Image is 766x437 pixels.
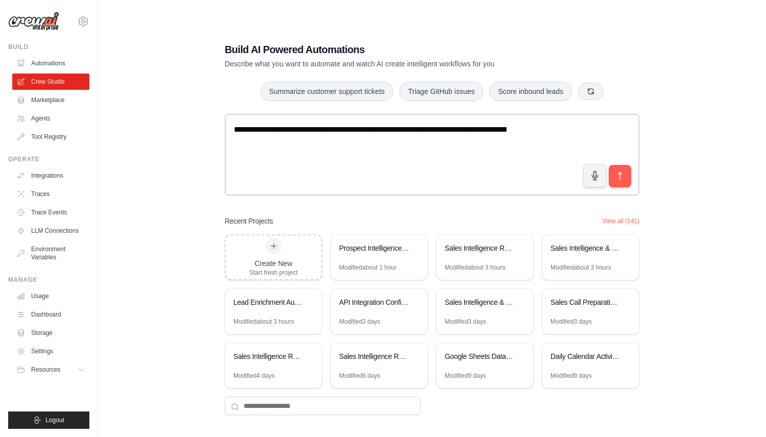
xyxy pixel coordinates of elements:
[12,361,89,378] button: Resources
[445,351,515,361] div: Google Sheets Data Reporter
[12,223,89,239] a: LLM Connections
[12,186,89,202] a: Traces
[233,351,303,361] div: Sales Intelligence Research Automation
[603,217,639,225] button: View all (141)
[233,297,303,307] div: Lead Enrichment Automation
[12,167,89,184] a: Integrations
[12,74,89,90] a: Crew Studio
[550,318,592,326] div: Modified 3 days
[260,82,393,101] button: Summarize customer support tickets
[8,12,59,31] img: Logo
[12,241,89,265] a: Environment Variables
[12,343,89,359] a: Settings
[225,59,568,69] p: Describe what you want to automate and watch AI create intelligent workflows for you
[489,82,572,101] button: Score inbound leads
[8,155,89,163] div: Operate
[578,83,604,100] button: Get new suggestions
[399,82,483,101] button: Triage GitHub issues
[8,411,89,429] button: Logout
[249,269,298,277] div: Start fresh project
[550,351,620,361] div: Daily Calendar Activity Summary
[445,263,506,272] div: Modified about 3 hours
[445,372,486,380] div: Modified 9 days
[225,216,273,226] h3: Recent Projects
[8,276,89,284] div: Manage
[233,372,275,380] div: Modified 4 days
[339,263,397,272] div: Modified about 1 hour
[339,318,380,326] div: Modified 3 days
[8,43,89,51] div: Build
[31,366,60,374] span: Resources
[12,306,89,323] a: Dashboard
[550,297,620,307] div: Sales Call Preparation Intelligence
[550,263,611,272] div: Modified about 3 hours
[339,351,409,361] div: Sales Intelligence Research Automation
[12,110,89,127] a: Agents
[225,42,568,57] h1: Build AI Powered Automations
[445,297,515,307] div: Sales Intelligence & Prospect Research Automation
[45,416,64,424] span: Logout
[12,204,89,221] a: Trace Events
[445,318,486,326] div: Modified 3 days
[249,258,298,269] div: Create New
[550,372,592,380] div: Modified 9 days
[715,388,766,437] iframe: Chat Widget
[339,372,380,380] div: Modified 8 days
[12,55,89,71] a: Automations
[12,288,89,304] a: Usage
[12,325,89,341] a: Storage
[339,243,409,253] div: Prospect Intelligence & Sales Report Generator
[583,164,607,187] button: Click to speak your automation idea
[445,243,515,253] div: Sales Intelligence Research Automation
[12,129,89,145] a: Tool Registry
[233,318,294,326] div: Modified about 3 hours
[339,297,409,307] div: API Integration Configuration Generator
[12,92,89,108] a: Marketplace
[550,243,620,253] div: Sales Intelligence & Call Preparation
